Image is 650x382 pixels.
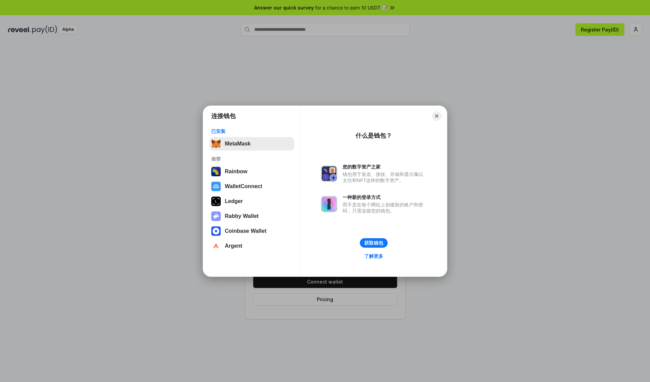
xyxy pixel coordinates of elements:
[209,224,294,238] button: Coinbase Wallet
[225,243,242,249] div: Argent
[209,137,294,151] button: MetaMask
[225,198,243,204] div: Ledger
[343,202,427,214] div: 而不是在每个网站上创建新的账户和密码，只需连接您的钱包。
[209,239,294,253] button: Argent
[211,139,221,149] img: svg+xml,%3Csvg%20fill%3D%22none%22%20height%3D%2233%22%20viewBox%3D%220%200%2035%2033%22%20width%...
[321,165,337,182] img: svg+xml,%3Csvg%20xmlns%3D%22http%3A%2F%2Fwww.w3.org%2F2000%2Fsvg%22%20fill%3D%22none%22%20viewBox...
[343,194,427,200] div: 一种新的登录方式
[355,132,392,140] div: 什么是钱包？
[211,182,221,191] img: svg+xml,%3Csvg%20width%3D%2228%22%20height%3D%2228%22%20viewBox%3D%220%200%2028%2028%22%20fill%3D...
[211,197,221,206] img: svg+xml,%3Csvg%20xmlns%3D%22http%3A%2F%2Fwww.w3.org%2F2000%2Fsvg%22%20width%3D%2228%22%20height%3...
[225,228,266,234] div: Coinbase Wallet
[209,195,294,208] button: Ledger
[364,253,383,259] div: 了解更多
[364,240,383,246] div: 获取钱包
[432,111,441,121] button: Close
[225,213,259,219] div: Rabby Wallet
[211,241,221,251] img: svg+xml,%3Csvg%20width%3D%2228%22%20height%3D%2228%22%20viewBox%3D%220%200%2028%2028%22%20fill%3D...
[343,164,427,170] div: 您的数字资产之家
[211,112,236,120] h1: 连接钱包
[321,196,337,212] img: svg+xml,%3Csvg%20xmlns%3D%22http%3A%2F%2Fwww.w3.org%2F2000%2Fsvg%22%20fill%3D%22none%22%20viewBox...
[225,183,262,189] div: WalletConnect
[225,141,251,147] div: MetaMask
[211,211,221,221] img: svg+xml,%3Csvg%20xmlns%3D%22http%3A%2F%2Fwww.w3.org%2F2000%2Fsvg%22%20fill%3D%22none%22%20viewBox...
[225,168,247,175] div: Rainbow
[211,128,292,134] div: 已安装
[211,226,221,236] img: svg+xml,%3Csvg%20width%3D%2228%22%20height%3D%2228%22%20viewBox%3D%220%200%2028%2028%22%20fill%3D...
[211,167,221,176] img: svg+xml,%3Csvg%20width%3D%22120%22%20height%3D%22120%22%20viewBox%3D%220%200%20120%20120%22%20fil...
[209,180,294,193] button: WalletConnect
[360,252,387,261] a: 了解更多
[211,156,292,162] div: 推荐
[343,171,427,183] div: 钱包用于发送、接收、存储和显示像以太坊和NFT这样的数字资产。
[209,165,294,178] button: Rainbow
[209,209,294,223] button: Rabby Wallet
[360,238,388,248] button: 获取钱包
